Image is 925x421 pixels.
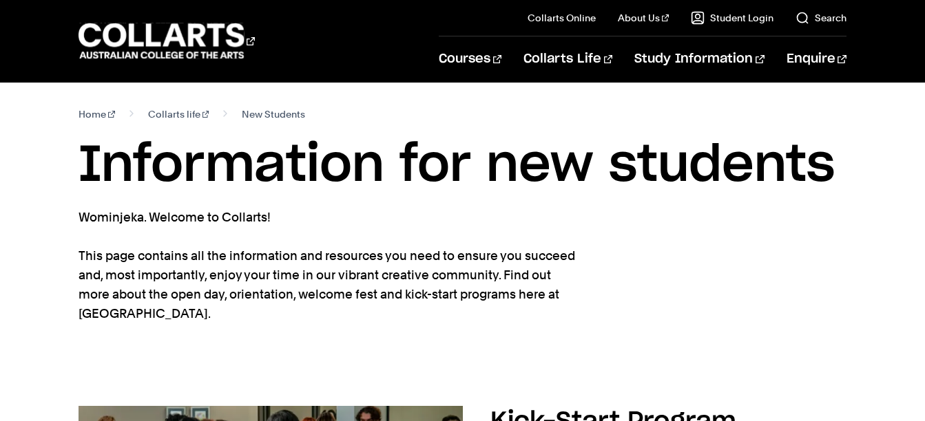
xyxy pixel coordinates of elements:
[79,105,115,124] a: Home
[79,135,846,197] h1: Information for new students
[79,208,581,323] p: Wominjeka. Welcome to Collarts! This page contains all the information and resources you need to ...
[691,11,773,25] a: Student Login
[787,36,846,82] a: Enquire
[439,36,501,82] a: Courses
[523,36,612,82] a: Collarts Life
[148,105,209,124] a: Collarts life
[634,36,764,82] a: Study Information
[618,11,669,25] a: About Us
[528,11,596,25] a: Collarts Online
[796,11,846,25] a: Search
[242,105,305,124] span: New Students
[79,21,255,61] div: Go to homepage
